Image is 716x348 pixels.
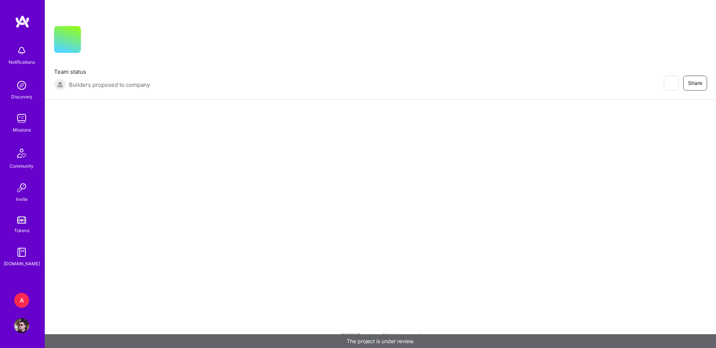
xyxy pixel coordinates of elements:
[683,76,707,91] button: Share
[4,260,40,268] div: [DOMAIN_NAME]
[54,79,66,91] img: Builders proposed to company
[14,43,29,58] img: bell
[14,245,29,260] img: guide book
[14,227,29,234] div: Tokens
[14,318,29,333] img: User Avatar
[14,78,29,93] img: discovery
[14,111,29,126] img: teamwork
[69,81,150,89] span: Builders proposed to company
[45,334,716,348] div: The project is under review.
[10,162,34,170] div: Community
[90,38,96,44] i: icon CompanyGray
[15,15,30,28] img: logo
[14,293,29,308] div: A
[12,318,31,333] a: User Avatar
[14,180,29,195] img: Invite
[9,58,35,66] div: Notifications
[688,79,702,87] span: Share
[17,216,26,224] img: tokens
[16,195,28,203] div: Invite
[668,80,674,86] i: icon EyeClosed
[12,293,31,308] a: A
[13,144,31,162] img: Community
[11,93,32,101] div: Discovery
[13,126,31,134] div: Missions
[54,68,150,76] span: Team status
